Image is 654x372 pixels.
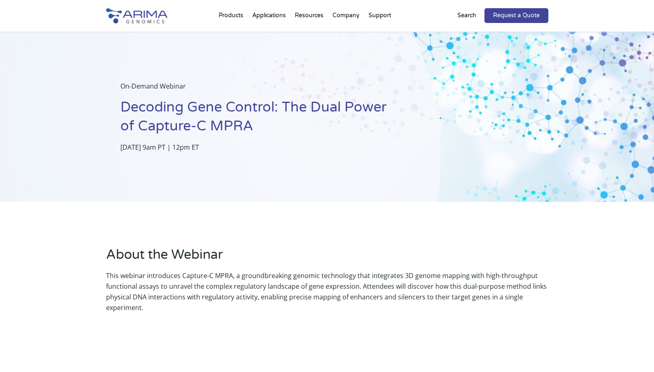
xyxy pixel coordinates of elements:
h1: Decoding Gene Control: The Dual Power of Capture-C MPRA [120,98,400,142]
p: This webinar introduces Capture-C MPRA, a groundbreaking genomic technology that integrates 3D ge... [106,270,548,313]
a: Request a Quote [484,8,548,23]
p: On-Demand Webinar [120,81,400,98]
p: [DATE] 9am PT | 12pm ET [120,142,400,153]
p: Search [457,10,476,21]
h2: About the Webinar [106,246,548,270]
img: Arima-Genomics-logo [106,8,167,23]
